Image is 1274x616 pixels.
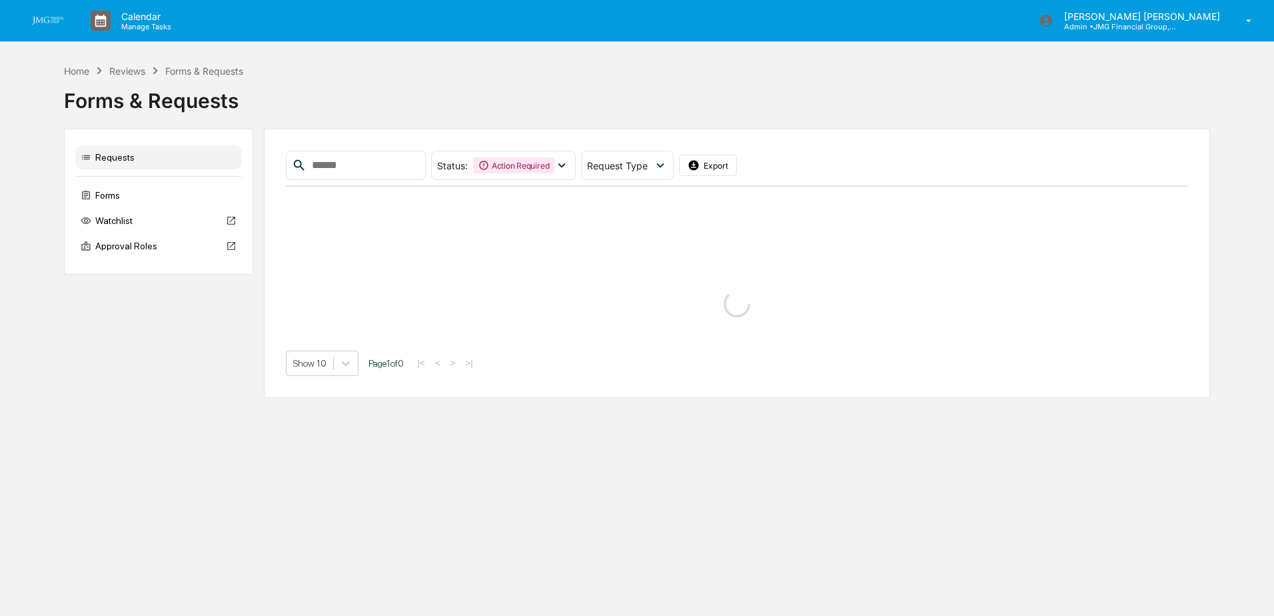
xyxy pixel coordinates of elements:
button: |< [414,357,429,369]
button: < [431,357,444,369]
div: Reviews [109,65,145,77]
span: Page 1 of 0 [368,358,404,369]
div: Watchlist [75,209,242,233]
p: Calendar [111,11,178,22]
div: Home [64,65,89,77]
div: Action Required [473,157,554,173]
button: Export [679,155,738,176]
p: Manage Tasks [111,22,178,31]
div: Requests [75,145,242,169]
span: Status : [437,160,468,171]
p: [PERSON_NAME] [PERSON_NAME] [1053,11,1227,22]
div: Forms & Requests [165,65,243,77]
img: logo [32,17,64,25]
p: Admin • JMG Financial Group, Ltd. [1053,22,1177,31]
button: > [446,357,460,369]
div: Forms & Requests [64,78,1211,113]
div: Approval Roles [75,234,242,258]
span: Request Type [587,160,648,171]
div: Forms [75,183,242,207]
button: >| [461,357,476,369]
